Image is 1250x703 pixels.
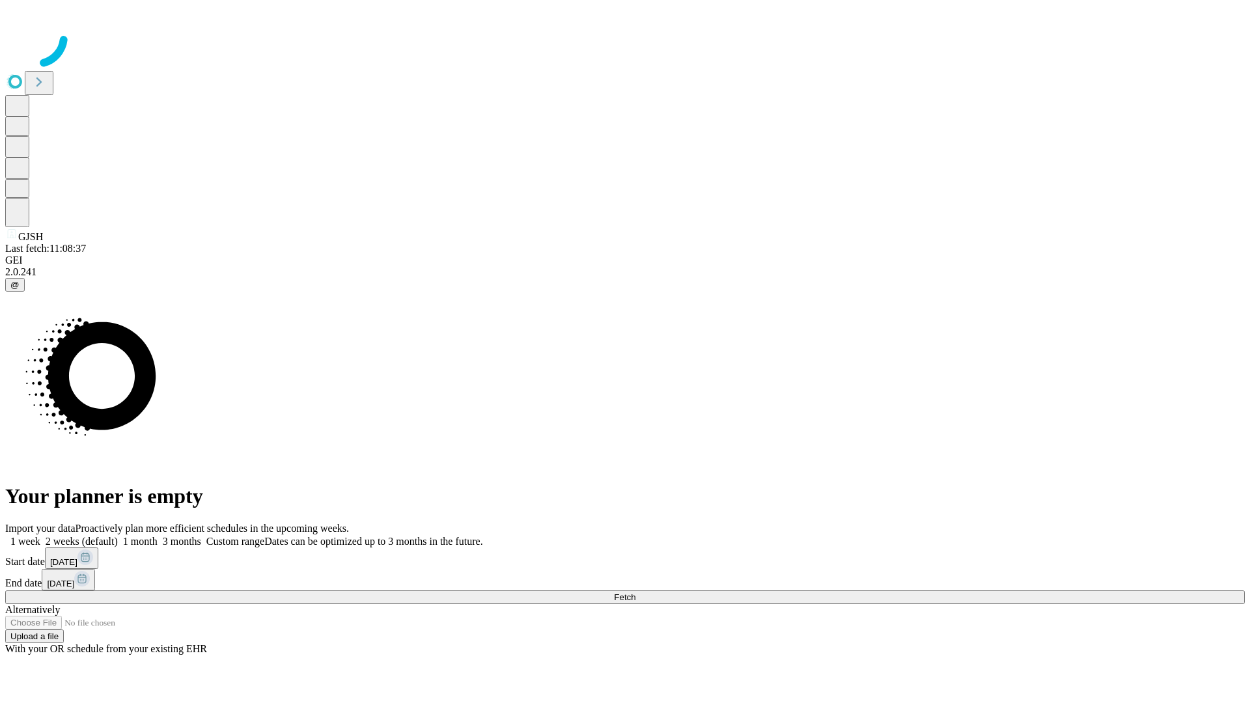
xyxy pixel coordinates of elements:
[5,547,1245,569] div: Start date
[10,280,20,290] span: @
[50,557,77,567] span: [DATE]
[10,536,40,547] span: 1 week
[46,536,118,547] span: 2 weeks (default)
[123,536,158,547] span: 1 month
[45,547,98,569] button: [DATE]
[614,592,635,602] span: Fetch
[5,590,1245,604] button: Fetch
[5,266,1245,278] div: 2.0.241
[163,536,201,547] span: 3 months
[18,231,43,242] span: GJSH
[42,569,95,590] button: [DATE]
[5,629,64,643] button: Upload a file
[5,523,76,534] span: Import your data
[5,255,1245,266] div: GEI
[5,604,60,615] span: Alternatively
[206,536,264,547] span: Custom range
[5,643,207,654] span: With your OR schedule from your existing EHR
[5,484,1245,508] h1: Your planner is empty
[5,243,86,254] span: Last fetch: 11:08:37
[76,523,349,534] span: Proactively plan more efficient schedules in the upcoming weeks.
[5,569,1245,590] div: End date
[47,579,74,588] span: [DATE]
[5,278,25,292] button: @
[264,536,482,547] span: Dates can be optimized up to 3 months in the future.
